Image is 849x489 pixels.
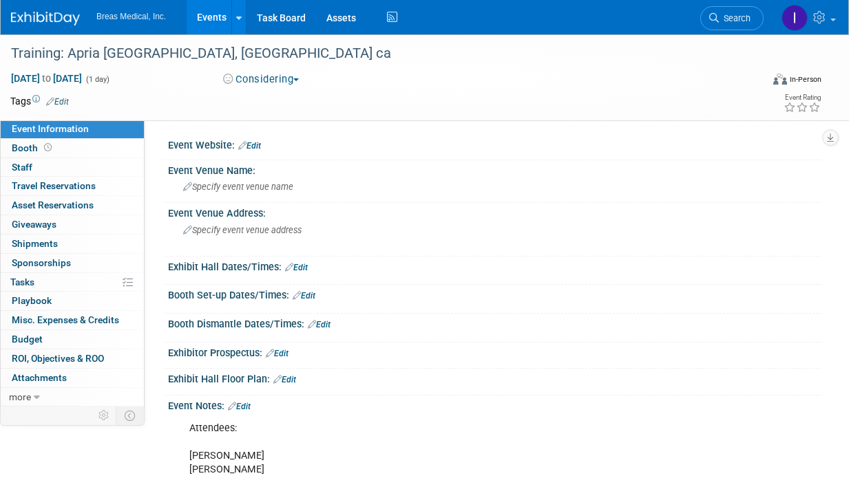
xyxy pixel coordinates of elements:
[92,406,116,424] td: Personalize Event Tab Strip
[10,72,83,85] span: [DATE] [DATE]
[719,13,751,23] span: Search
[308,320,331,329] a: Edit
[168,257,821,274] div: Exhibit Hall Dates/Times:
[183,225,302,235] span: Specify event venue address
[1,311,144,329] a: Misc. Expenses & Credits
[96,12,166,21] span: Breas Medical, Inc.
[12,353,104,364] span: ROI, Objectives & ROO
[41,142,54,153] span: Booth not reserved yet
[789,74,821,85] div: In-Person
[9,391,31,402] span: more
[168,343,821,360] div: Exhibitor Prospectus:
[40,73,53,84] span: to
[168,160,821,177] div: Event Venue Name:
[1,369,144,387] a: Attachments
[1,273,144,292] a: Tasks
[1,388,144,406] a: more
[1,235,144,253] a: Shipments
[12,372,67,383] span: Attachments
[1,254,144,272] a: Sponsorships
[168,314,821,332] div: Booth Dismantle Dates/Times:
[168,203,821,220] div: Event Venue Address:
[12,180,96,191] span: Travel Reservations
[6,41,752,66] div: Training: Apria [GEOGRAPHIC_DATA], [GEOGRAPHIC_DATA] ca
[10,276,34,287] span: Tasks
[1,139,144,157] a: Booth
[773,74,787,85] img: Format-Inperson.png
[168,369,821,387] div: Exhibit Hall Floor Plan:
[218,72,304,87] button: Considering
[228,402,251,411] a: Edit
[704,72,821,92] div: Event Format
[168,285,821,303] div: Booth Set-up Dates/Times:
[1,215,144,234] a: Giveaways
[1,120,144,138] a: Event Information
[1,349,144,368] a: ROI, Objectives & ROO
[12,123,89,134] span: Event Information
[12,334,43,345] span: Budget
[12,295,52,306] span: Playbook
[12,199,94,210] span: Asset Reservations
[1,177,144,195] a: Travel Reservations
[183,182,293,192] span: Specify event venue name
[784,94,821,101] div: Event Rating
[1,158,144,177] a: Staff
[10,94,69,108] td: Tags
[238,141,261,151] a: Edit
[1,292,144,310] a: Playbook
[12,238,58,249] span: Shipments
[12,219,56,230] span: Giveaways
[12,314,119,325] span: Misc. Expenses & Credits
[782,5,808,31] img: Inga Dolezar
[1,330,144,349] a: Budget
[12,162,32,173] span: Staff
[266,349,289,358] a: Edit
[1,196,144,215] a: Asset Reservations
[293,291,315,301] a: Edit
[46,97,69,107] a: Edit
[285,263,308,272] a: Edit
[168,395,821,413] div: Event Notes:
[12,142,54,153] span: Booth
[168,135,821,153] div: Event Website:
[273,375,296,384] a: Edit
[700,6,764,30] a: Search
[116,406,145,424] td: Toggle Event Tabs
[12,257,71,268] span: Sponsorships
[11,12,80,25] img: ExhibitDay
[85,75,109,84] span: (1 day)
